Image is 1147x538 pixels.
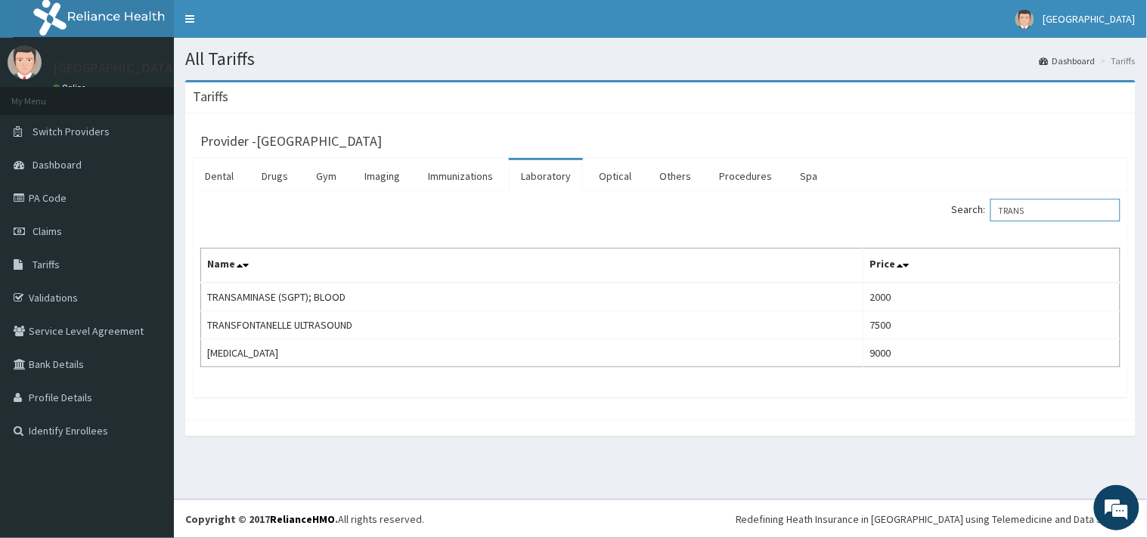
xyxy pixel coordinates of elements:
[1040,54,1096,67] a: Dashboard
[863,249,1121,283] th: Price
[863,283,1121,311] td: 2000
[1015,10,1034,29] img: User Image
[8,369,288,422] textarea: Type your message and hit 'Enter'
[736,512,1136,527] div: Redefining Heath Insurance in [GEOGRAPHIC_DATA] using Telemedicine and Data Science!
[193,90,228,104] h3: Tariffs
[53,82,89,93] a: Online
[201,283,863,311] td: TRANSAMINASE (SGPT); BLOOD
[248,8,284,44] div: Minimize live chat window
[990,199,1121,221] input: Search:
[200,134,382,148] h3: Provider - [GEOGRAPHIC_DATA]
[952,199,1121,221] label: Search:
[33,158,82,172] span: Dashboard
[789,160,830,192] a: Spa
[53,61,178,75] p: [GEOGRAPHIC_DATA]
[352,160,412,192] a: Imaging
[863,311,1121,339] td: 7500
[509,160,583,192] a: Laboratory
[863,339,1121,367] td: 9000
[250,160,300,192] a: Drugs
[1097,54,1136,67] li: Tariffs
[193,160,246,192] a: Dental
[201,311,863,339] td: TRANSFONTANELLE ULTRASOUND
[33,125,110,138] span: Switch Providers
[304,160,349,192] a: Gym
[8,45,42,79] img: User Image
[270,512,335,526] a: RelianceHMO
[33,224,62,238] span: Claims
[79,85,254,104] div: Chat with us now
[185,512,338,526] strong: Copyright © 2017 .
[185,49,1136,69] h1: All Tariffs
[88,169,209,321] span: We're online!
[707,160,785,192] a: Procedures
[33,258,60,271] span: Tariffs
[201,339,863,367] td: [MEDICAL_DATA]
[647,160,703,192] a: Others
[587,160,643,192] a: Optical
[28,76,61,113] img: d_794563401_company_1708531726252_794563401
[201,249,863,283] th: Name
[174,499,1147,538] footer: All rights reserved.
[1043,12,1136,26] span: [GEOGRAPHIC_DATA]
[416,160,505,192] a: Immunizations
